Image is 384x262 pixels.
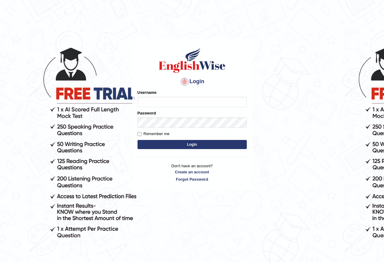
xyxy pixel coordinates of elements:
[138,176,247,182] a: Forgot Password
[138,132,141,136] input: Remember me
[138,110,156,116] label: Password
[158,46,227,74] img: Logo of English Wise sign in for intelligent practice with AI
[138,140,247,149] button: Login
[138,90,157,95] label: Username
[138,163,247,182] p: Don't have an account?
[138,131,170,137] label: Remember me
[138,169,247,175] a: Create an account
[138,77,247,87] h4: Login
